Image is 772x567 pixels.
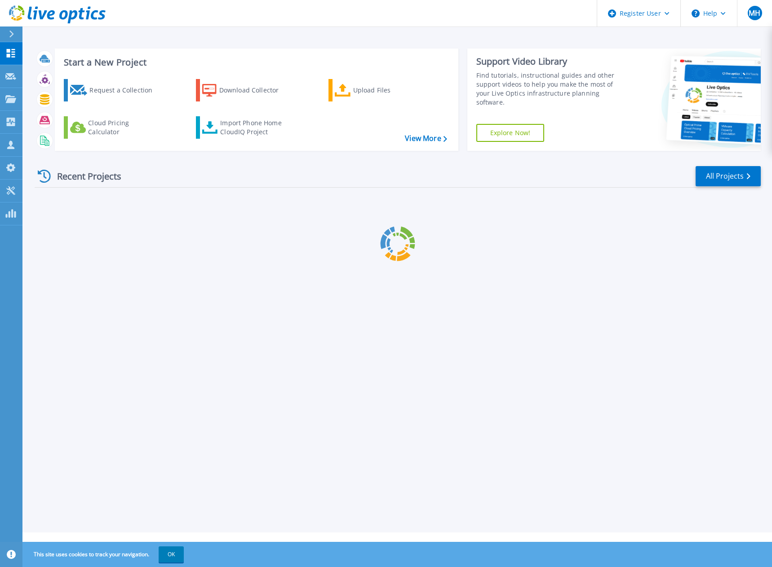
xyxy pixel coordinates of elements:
span: MH [749,9,760,17]
h3: Start a New Project [64,57,447,67]
a: Request a Collection [64,79,164,101]
div: Support Video Library [476,56,625,67]
div: Find tutorials, instructional guides and other support videos to help you make the most of your L... [476,71,625,107]
a: Download Collector [196,79,296,101]
span: This site uses cookies to track your navigation. [25,546,184,563]
div: Recent Projects [35,165,133,187]
a: Explore Now! [476,124,545,142]
div: Request a Collection [89,81,161,99]
div: Upload Files [353,81,425,99]
div: Cloud Pricing Calculator [88,119,160,136]
div: Import Phone Home CloudIQ Project [220,119,290,136]
a: Upload Files [328,79,429,101]
a: All Projects [696,166,761,186]
a: Cloud Pricing Calculator [64,116,164,139]
button: OK [159,546,184,563]
div: Download Collector [219,81,291,99]
a: View More [405,134,447,143]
